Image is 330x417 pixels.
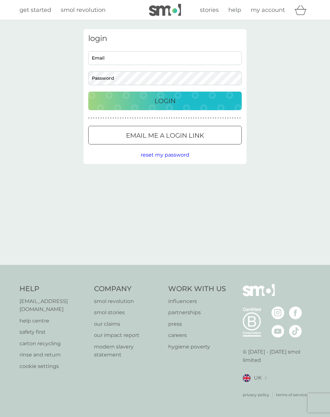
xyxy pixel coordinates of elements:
[203,117,204,120] p: ●
[20,297,88,314] a: [EMAIL_ADDRESS][DOMAIN_NAME]
[20,362,88,371] a: cookie settings
[20,339,88,348] a: carton recycling
[205,117,207,120] p: ●
[174,117,175,120] p: ●
[110,117,112,120] p: ●
[159,117,160,120] p: ●
[125,117,126,120] p: ●
[120,117,121,120] p: ●
[118,117,119,120] p: ●
[105,117,106,120] p: ●
[127,117,129,120] p: ●
[96,117,97,120] p: ●
[61,5,106,15] a: smol revolution
[210,117,211,120] p: ●
[132,117,133,120] p: ●
[289,325,302,338] img: visit the smol Tiktok page
[94,331,162,339] a: our impact report
[176,117,177,120] p: ●
[94,343,162,359] p: modern slavery statement
[20,317,88,325] a: help centre
[88,34,242,43] h3: login
[168,297,226,306] a: influencers
[149,4,181,16] img: smol
[228,5,241,15] a: help
[230,117,231,120] p: ●
[103,117,104,120] p: ●
[168,308,226,317] p: partnerships
[94,320,162,328] a: our claims
[94,297,162,306] a: smol revolution
[235,117,236,120] p: ●
[240,117,241,120] p: ●
[220,117,221,120] p: ●
[198,117,199,120] p: ●
[98,117,99,120] p: ●
[166,117,168,120] p: ●
[276,392,307,398] a: terms of service
[243,284,275,306] img: smol
[254,374,262,382] span: UK
[108,117,109,120] p: ●
[295,4,310,16] div: basket
[94,308,162,317] a: smol stories
[181,117,182,120] p: ●
[139,117,141,120] p: ●
[137,117,138,120] p: ●
[188,117,190,120] p: ●
[122,117,124,120] p: ●
[200,6,219,13] span: stories
[243,374,251,382] img: UK flag
[168,284,226,294] h4: Work With Us
[94,284,162,294] h4: Company
[171,117,172,120] p: ●
[164,117,165,120] p: ●
[141,151,189,159] button: reset my password
[20,328,88,336] p: safety first
[88,92,242,110] button: Login
[215,117,216,120] p: ●
[200,5,219,15] a: stories
[168,343,226,351] a: hygiene poverty
[222,117,224,120] p: ●
[88,126,242,144] button: Email me a login link
[149,117,151,120] p: ●
[91,117,92,120] p: ●
[191,117,192,120] p: ●
[271,307,284,319] img: visit the smol Instagram page
[135,117,136,120] p: ●
[243,392,269,398] a: privacy policy
[228,6,241,13] span: help
[154,117,155,120] p: ●
[208,117,209,120] p: ●
[154,96,176,106] p: Login
[20,351,88,359] a: rinse and return
[251,5,285,15] a: my account
[193,117,194,120] p: ●
[168,331,226,339] a: careers
[93,117,94,120] p: ●
[168,320,226,328] a: press
[200,117,202,120] p: ●
[251,6,285,13] span: my account
[161,117,163,120] p: ●
[144,117,145,120] p: ●
[126,130,204,141] p: Email me a login link
[227,117,229,120] p: ●
[61,6,106,13] span: smol revolution
[243,348,311,364] p: © [DATE] - [DATE] smol limited
[130,117,131,120] p: ●
[232,117,233,120] p: ●
[147,117,148,120] p: ●
[186,117,187,120] p: ●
